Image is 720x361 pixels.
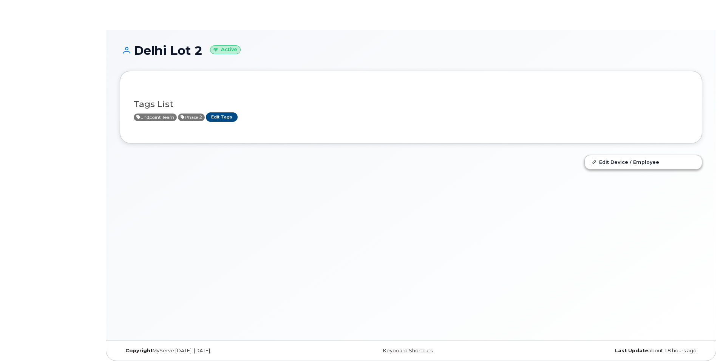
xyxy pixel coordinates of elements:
a: Keyboard Shortcuts [383,348,433,353]
div: about 18 hours ago [508,348,702,354]
a: Edit Device / Employee [585,155,702,169]
a: Edit Tags [206,112,238,122]
strong: Last Update [615,348,648,353]
h3: Tags List [134,100,688,109]
div: MyServe [DATE]–[DATE] [120,348,314,354]
span: Active [178,114,205,121]
span: Active [134,114,177,121]
h1: Delhi Lot 2 [120,44,702,57]
small: Active [210,45,241,54]
strong: Copyright [125,348,153,353]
